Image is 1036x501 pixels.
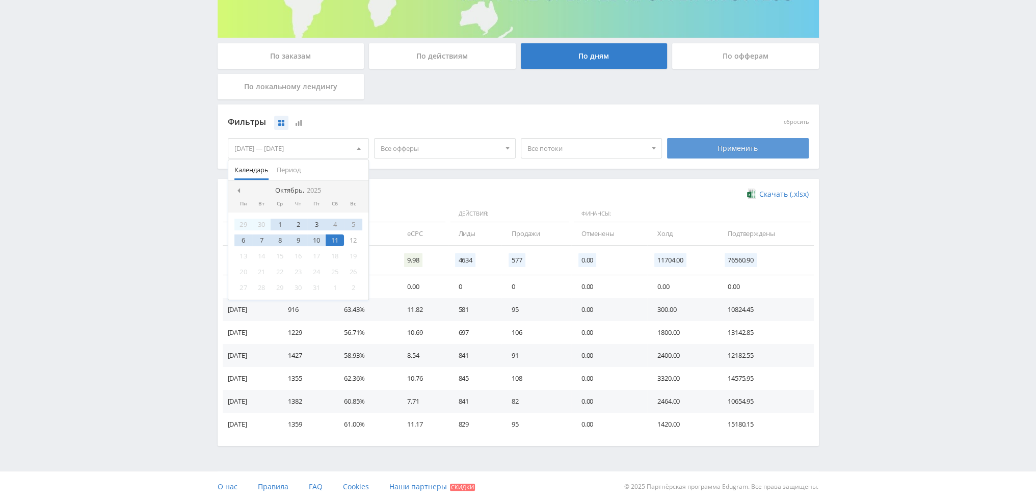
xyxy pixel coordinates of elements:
[223,275,278,298] td: [DATE]
[343,482,369,491] span: Cookies
[397,390,448,413] td: 7.71
[397,344,448,367] td: 8.54
[718,222,813,245] td: Подтверждены
[307,187,321,194] i: 2025
[448,390,501,413] td: 841
[450,484,475,491] span: Скидки
[334,413,397,436] td: 61.00%
[289,219,307,230] div: 2
[369,43,516,69] div: По действиям
[278,390,334,413] td: 1382
[747,189,756,199] img: xlsx
[307,219,326,230] div: 3
[218,74,364,99] div: По локальному лендингу
[448,413,501,436] td: 829
[397,275,448,298] td: 0.00
[571,367,647,390] td: 0.00
[223,413,278,436] td: [DATE]
[234,266,253,278] div: 20
[455,253,475,267] span: 4634
[501,367,571,390] td: 108
[397,298,448,321] td: 11.82
[223,222,278,245] td: Дата
[326,201,344,207] div: Сб
[234,219,253,230] div: 29
[307,250,326,262] div: 17
[326,266,344,278] div: 25
[501,413,571,436] td: 95
[667,138,809,159] div: Применить
[334,298,397,321] td: 63.43%
[273,160,305,180] button: Период
[501,390,571,413] td: 82
[647,321,718,344] td: 1800.00
[252,201,271,207] div: Вт
[326,250,344,262] div: 18
[509,253,525,267] span: 577
[397,367,448,390] td: 10.76
[397,413,448,436] td: 11.17
[571,413,647,436] td: 0.00
[344,282,362,294] div: 2
[448,367,501,390] td: 845
[725,253,757,267] span: 76560.90
[278,298,334,321] td: 916
[234,160,269,180] span: Календарь
[747,189,808,199] a: Скачать (.xlsx)
[344,219,362,230] div: 5
[448,344,501,367] td: 841
[654,253,686,267] span: 11704.00
[271,187,325,195] div: Октябрь,
[647,390,718,413] td: 2464.00
[334,344,397,367] td: 58.93%
[228,115,662,130] div: Фильтры
[344,250,362,262] div: 19
[218,43,364,69] div: По заказам
[234,234,253,246] div: 6
[223,344,278,367] td: [DATE]
[718,390,813,413] td: 10654.95
[501,344,571,367] td: 91
[784,119,809,125] button: сбросить
[672,43,819,69] div: По офферам
[718,298,813,321] td: 10824.45
[718,367,813,390] td: 14575.95
[571,222,647,245] td: Отменены
[271,250,289,262] div: 15
[223,246,278,275] td: Итого:
[334,390,397,413] td: 60.85%
[718,413,813,436] td: 15180.15
[574,205,811,223] span: Финансы:
[252,219,271,230] div: 30
[218,482,237,491] span: О нас
[289,250,307,262] div: 16
[223,367,278,390] td: [DATE]
[381,139,500,158] span: Все офферы
[278,413,334,436] td: 1359
[448,298,501,321] td: 581
[448,321,501,344] td: 697
[397,321,448,344] td: 10.69
[571,321,647,344] td: 0.00
[252,250,271,262] div: 14
[450,205,568,223] span: Действия:
[289,234,307,246] div: 9
[234,282,253,294] div: 27
[571,390,647,413] td: 0.00
[448,222,501,245] td: Лиды
[307,201,326,207] div: Пт
[718,321,813,344] td: 13142.85
[647,298,718,321] td: 300.00
[326,219,344,230] div: 4
[309,482,323,491] span: FAQ
[397,222,448,245] td: eCPC
[344,201,362,207] div: Вс
[571,275,647,298] td: 0.00
[252,234,271,246] div: 7
[271,282,289,294] div: 29
[344,234,362,246] div: 12
[258,482,288,491] span: Правила
[647,275,718,298] td: 0.00
[278,344,334,367] td: 1427
[277,160,301,180] span: Период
